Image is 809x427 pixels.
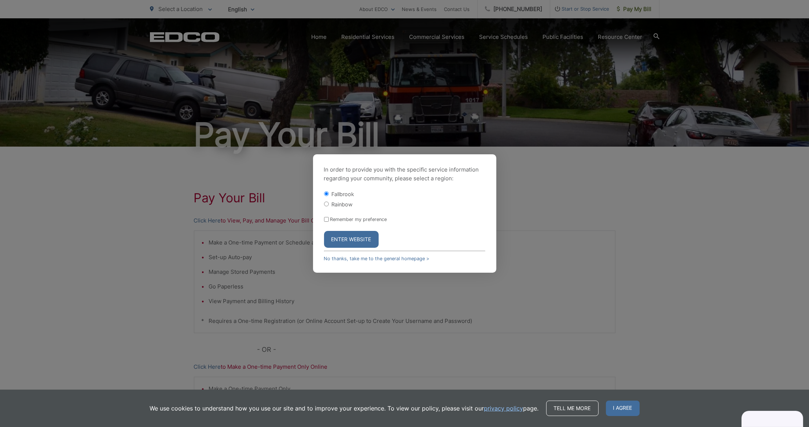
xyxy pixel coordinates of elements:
label: Fallbrook [332,191,354,197]
button: Enter Website [324,231,379,248]
a: No thanks, take me to the general homepage > [324,256,430,261]
a: Tell me more [546,401,599,416]
p: In order to provide you with the specific service information regarding your community, please se... [324,165,485,183]
label: Rainbow [332,201,353,207]
label: Remember my preference [330,217,387,222]
p: We use cookies to understand how you use our site and to improve your experience. To view our pol... [150,404,539,413]
span: I agree [606,401,640,416]
a: privacy policy [484,404,523,413]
